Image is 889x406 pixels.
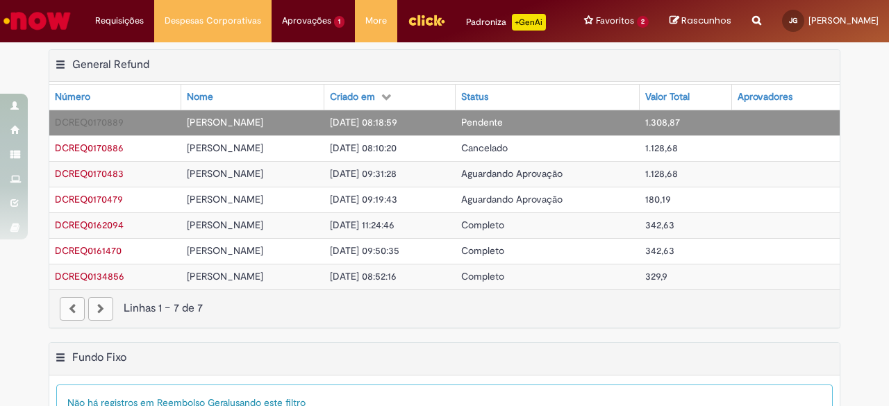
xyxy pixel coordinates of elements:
span: JG [789,16,797,25]
span: Cancelado [461,142,508,154]
span: [DATE] 11:24:46 [330,219,394,231]
img: click_logo_yellow_360x200.png [408,10,445,31]
span: [DATE] 09:50:35 [330,244,399,257]
span: DCREQ0162094 [55,219,124,231]
a: Abrir Registro: DCREQ0162094 [55,219,124,231]
span: [DATE] 09:19:43 [330,193,397,205]
span: Pendente [461,116,503,128]
span: More [365,14,387,28]
span: DCREQ0161470 [55,244,122,257]
button: Fundo Fixo Menu de contexto [55,350,66,369]
span: [PERSON_NAME] [187,244,263,257]
span: 329,9 [645,270,667,282]
div: Nome [187,90,213,104]
span: [DATE] 08:10:20 [330,142,397,154]
span: [PERSON_NAME] [808,15,879,26]
div: Número [55,90,90,104]
span: [PERSON_NAME] [187,193,263,205]
span: DCREQ0134856 [55,270,124,282]
span: [PERSON_NAME] [187,270,263,282]
span: Rascunhos [681,14,731,27]
span: DCREQ0170483 [55,167,124,180]
p: +GenAi [512,14,546,31]
a: Abrir Registro: DCREQ0170483 [55,167,124,180]
span: 180,19 [645,193,671,205]
div: Padroniza [466,14,546,31]
span: DCREQ0170886 [55,142,124,154]
span: [DATE] 09:31:28 [330,167,397,180]
span: 342,63 [645,244,674,257]
a: Abrir Registro: DCREQ0170479 [55,193,123,205]
a: Rascunhos [670,15,731,28]
span: Aprovações [282,14,331,28]
span: 2 [637,16,649,28]
span: Requisições [95,14,144,28]
h2: Fundo Fixo [72,350,126,364]
span: 342,63 [645,219,674,231]
span: Completo [461,219,504,231]
span: Completo [461,244,504,257]
span: Aguardando Aprovação [461,193,563,205]
a: Abrir Registro: DCREQ0161470 [55,244,122,257]
a: Abrir Registro: DCREQ0170889 [55,116,124,128]
span: [PERSON_NAME] [187,219,263,231]
span: [PERSON_NAME] [187,142,263,154]
button: General Refund Menu de contexto [55,58,66,76]
h2: General Refund [72,58,149,71]
a: Abrir Registro: DCREQ0170886 [55,142,124,154]
span: 1.308,87 [645,116,680,128]
span: [DATE] 08:52:16 [330,270,397,282]
span: Favoritos [596,14,634,28]
span: Despesas Corporativas [165,14,261,28]
span: Aguardando Aprovação [461,167,563,180]
span: [PERSON_NAME] [187,167,263,180]
div: Linhas 1 − 7 de 7 [60,301,829,316]
span: 1.128,68 [645,142,678,154]
nav: paginação [49,289,840,328]
span: Completo [461,270,504,282]
span: DCREQ0170889 [55,116,124,128]
div: Aprovadores [738,90,792,104]
div: Criado em [330,90,375,104]
div: Valor Total [645,90,690,104]
img: ServiceNow [1,7,73,35]
div: Status [461,90,488,104]
span: 1 [334,16,344,28]
a: Abrir Registro: DCREQ0134856 [55,270,124,282]
span: 1.128,68 [645,167,678,180]
span: [DATE] 08:18:59 [330,116,397,128]
span: DCREQ0170479 [55,193,123,205]
span: [PERSON_NAME] [187,116,263,128]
